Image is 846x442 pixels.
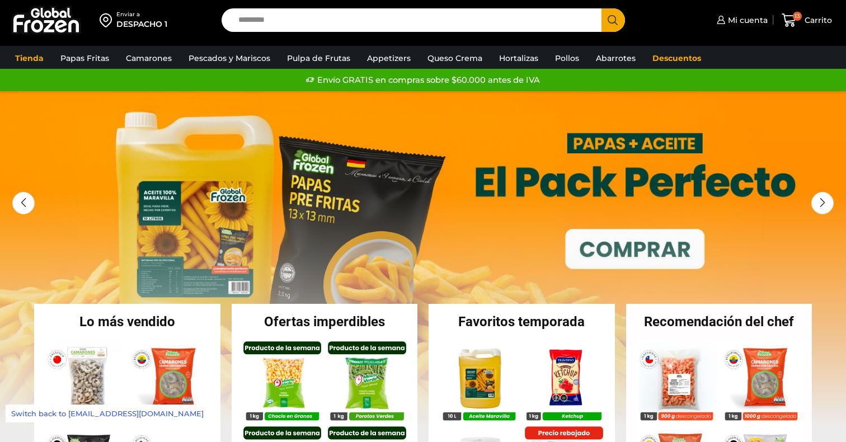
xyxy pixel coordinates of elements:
[811,192,834,214] div: Next slide
[601,8,625,32] button: Search button
[281,48,356,69] a: Pulpa de Frutas
[10,48,49,69] a: Tienda
[802,15,832,26] span: Carrito
[429,315,615,328] h2: Favoritos temporada
[725,15,768,26] span: Mi cuenta
[116,18,167,30] div: DESPACHO 1
[55,48,115,69] a: Papas Fritas
[100,11,116,30] img: address-field-icon.svg
[549,48,585,69] a: Pollos
[590,48,641,69] a: Abarrotes
[120,48,177,69] a: Camarones
[34,315,220,328] h2: Lo más vendido
[647,48,707,69] a: Descuentos
[422,48,488,69] a: Queso Crema
[361,48,416,69] a: Appetizers
[626,315,812,328] h2: Recomendación del chef
[232,315,418,328] h2: Ofertas imperdibles
[183,48,276,69] a: Pescados y Mariscos
[116,11,167,18] div: Enviar a
[12,192,35,214] div: Previous slide
[779,7,835,34] a: 13 Carrito
[793,12,802,21] span: 13
[493,48,544,69] a: Hortalizas
[6,405,209,422] a: Switch back to [EMAIL_ADDRESS][DOMAIN_NAME]
[714,9,768,31] a: Mi cuenta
